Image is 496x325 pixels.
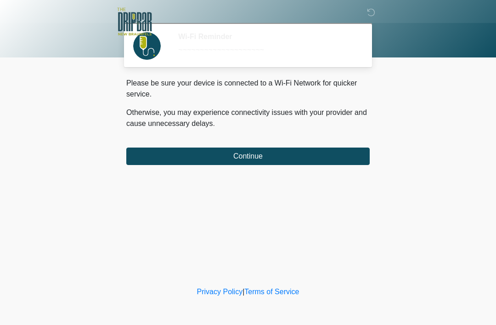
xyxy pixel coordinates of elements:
div: ~~~~~~~~~~~~~~~~~~~~ [178,45,356,56]
p: Otherwise, you may experience connectivity issues with your provider and cause unnecessary delays [126,107,370,129]
a: | [242,288,244,296]
img: Agent Avatar [133,32,161,60]
a: Privacy Policy [197,288,243,296]
a: Terms of Service [244,288,299,296]
img: The DRIPBaR - New Braunfels Logo [117,7,152,37]
p: Please be sure your device is connected to a Wi-Fi Network for quicker service. [126,78,370,100]
span: . [213,120,215,127]
button: Continue [126,148,370,165]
